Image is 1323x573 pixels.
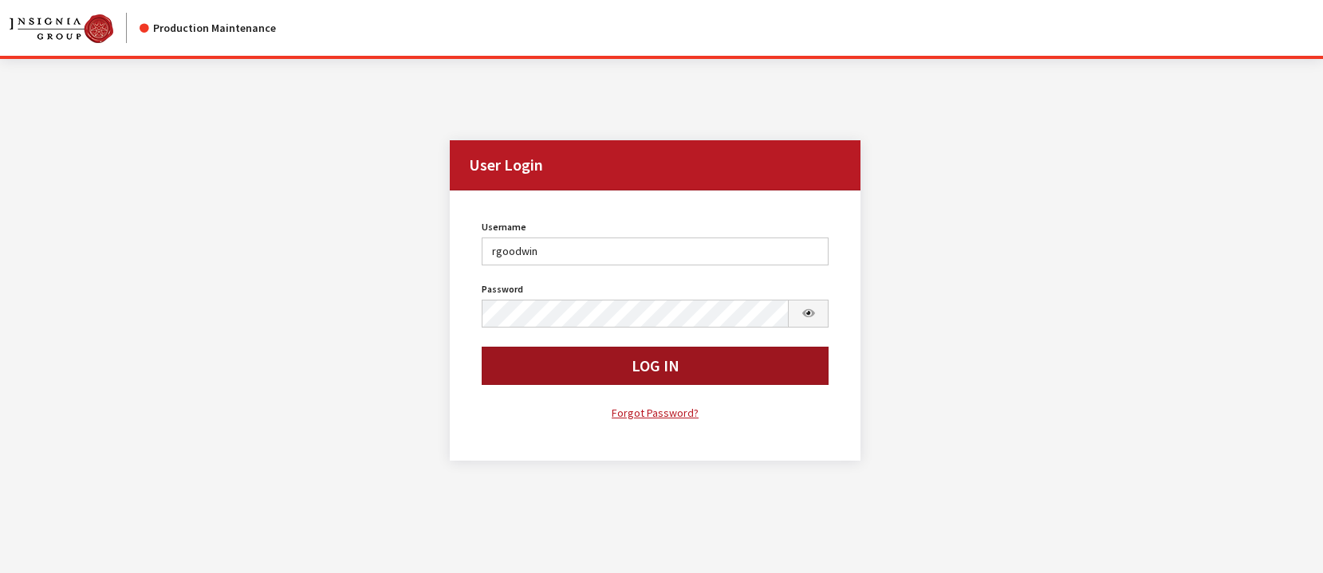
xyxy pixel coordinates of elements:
a: Insignia Group logo [10,13,140,43]
button: Log In [482,347,829,385]
h2: User Login [450,140,861,190]
label: Username [482,220,526,234]
a: Forgot Password? [482,404,829,422]
button: Show Password [788,300,829,328]
img: Catalog Maintenance [10,14,113,43]
div: Production Maintenance [140,20,276,37]
label: Password [482,282,523,296]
